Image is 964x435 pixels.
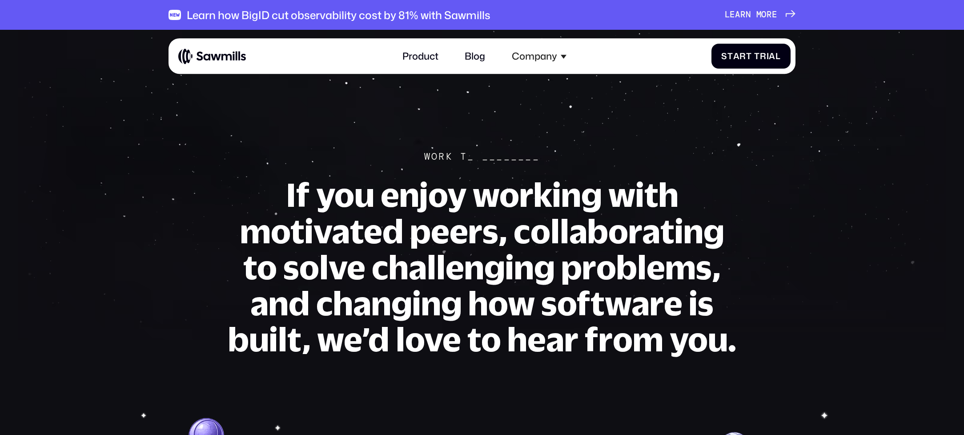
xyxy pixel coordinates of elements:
div: Learn how BigID cut observability cost by 81% with Sawmills [187,8,490,21]
span: m [756,10,762,20]
div: Work t_ ________ [424,151,540,162]
a: Blog [458,43,493,69]
span: r [760,51,767,61]
span: r [740,10,746,20]
span: n [746,10,751,20]
span: a [735,10,740,20]
a: Learnmore [725,10,795,20]
div: Company [505,43,574,69]
span: l [775,51,781,61]
span: L [725,10,730,20]
span: r [739,51,746,61]
a: StartTrial [711,44,791,68]
span: r [767,10,772,20]
span: t [746,51,752,61]
span: e [730,10,735,20]
span: t [727,51,733,61]
span: a [733,51,740,61]
span: a [769,51,775,61]
span: S [721,51,727,61]
div: Company [512,50,557,62]
span: o [761,10,767,20]
h1: If you enjoy working with motivated peers, collaborating to solve challenging problems, and chang... [226,177,738,357]
span: i [767,51,769,61]
span: e [772,10,777,20]
a: Product [395,43,446,69]
span: T [754,51,760,61]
